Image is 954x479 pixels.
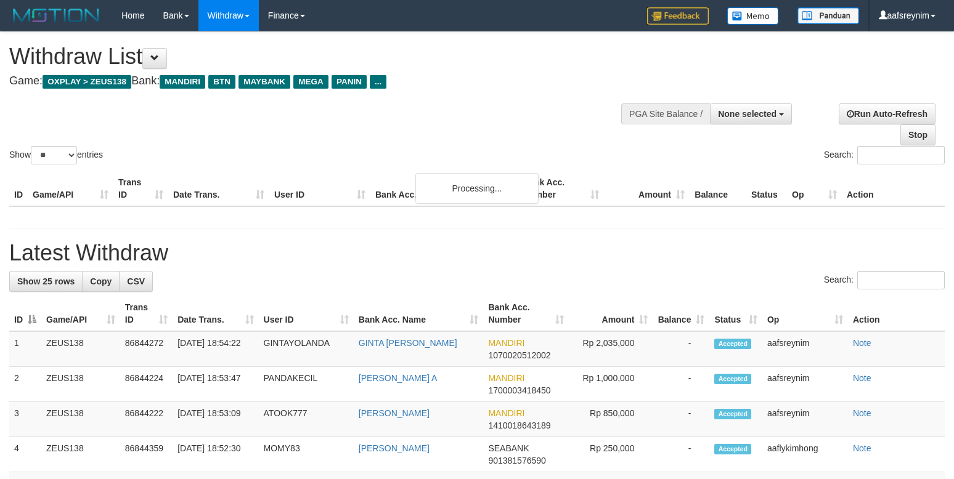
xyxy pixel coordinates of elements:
th: Bank Acc. Name: activate to sort column ascending [354,296,484,331]
span: BTN [208,75,235,89]
td: [DATE] 18:52:30 [173,437,258,472]
th: Action [842,171,945,206]
span: MANDIRI [488,373,524,383]
span: Copy 1700003418450 to clipboard [488,385,550,395]
span: MANDIRI [488,338,524,348]
th: Game/API [28,171,113,206]
td: 86844222 [120,402,173,437]
td: 1 [9,331,41,367]
span: Accepted [714,444,751,454]
td: 86844224 [120,367,173,402]
a: Stop [900,124,936,145]
a: Run Auto-Refresh [839,103,936,124]
span: MEGA [293,75,328,89]
td: aafsreynim [762,402,848,437]
td: ZEUS138 [41,437,120,472]
th: Trans ID: activate to sort column ascending [120,296,173,331]
td: 3 [9,402,41,437]
th: Op [787,171,842,206]
span: Show 25 rows [17,276,75,286]
th: Status [746,171,787,206]
th: Game/API: activate to sort column ascending [41,296,120,331]
td: 86844359 [120,437,173,472]
a: [PERSON_NAME] [359,443,430,453]
select: Showentries [31,146,77,164]
span: Accepted [714,374,751,384]
span: SEABANK [488,443,529,453]
span: None selected [718,109,777,119]
a: [PERSON_NAME] [359,408,430,418]
td: ZEUS138 [41,331,120,367]
h4: Game: Bank: [9,75,624,87]
a: Note [853,338,871,348]
td: aafsreynim [762,367,848,402]
td: [DATE] 18:53:09 [173,402,258,437]
td: PANDAKECIL [259,367,354,402]
th: Status: activate to sort column ascending [709,296,762,331]
span: OXPLAY > ZEUS138 [43,75,131,89]
label: Show entries [9,146,103,164]
td: Rp 850,000 [569,402,653,437]
span: MANDIRI [488,408,524,418]
td: ZEUS138 [41,367,120,402]
label: Search: [824,271,945,289]
a: Copy [82,271,120,292]
td: [DATE] 18:54:22 [173,331,258,367]
td: - [653,437,709,472]
th: Balance: activate to sort column ascending [653,296,709,331]
td: 4 [9,437,41,472]
span: PANIN [332,75,367,89]
th: Op: activate to sort column ascending [762,296,848,331]
th: User ID: activate to sort column ascending [259,296,354,331]
th: Trans ID [113,171,168,206]
img: Button%20Memo.svg [727,7,779,25]
h1: Withdraw List [9,44,624,69]
a: GINTA [PERSON_NAME] [359,338,457,348]
td: 2 [9,367,41,402]
span: MAYBANK [238,75,290,89]
th: Date Trans.: activate to sort column ascending [173,296,258,331]
td: - [653,331,709,367]
th: Date Trans. [168,171,269,206]
span: CSV [127,276,145,286]
a: [PERSON_NAME] A [359,373,438,383]
a: CSV [119,271,153,292]
th: Amount [604,171,690,206]
td: MOMY83 [259,437,354,472]
a: Show 25 rows [9,271,83,292]
td: GINTAYOLANDA [259,331,354,367]
td: ATOOK777 [259,402,354,437]
h1: Latest Withdraw [9,241,945,265]
td: ZEUS138 [41,402,120,437]
span: Copy [90,276,112,286]
td: Rp 2,035,000 [569,331,653,367]
th: Balance [690,171,746,206]
th: Bank Acc. Name [370,171,518,206]
td: Rp 1,000,000 [569,367,653,402]
input: Search: [857,271,945,289]
span: ... [370,75,386,89]
img: MOTION_logo.png [9,6,103,25]
th: Amount: activate to sort column ascending [569,296,653,331]
th: ID [9,171,28,206]
th: Bank Acc. Number [518,171,604,206]
th: ID: activate to sort column descending [9,296,41,331]
th: Action [848,296,945,331]
div: PGA Site Balance / [621,103,710,124]
span: Copy 1070020512002 to clipboard [488,350,550,360]
td: - [653,367,709,402]
button: None selected [710,103,792,124]
a: Note [853,408,871,418]
span: Copy 901381576590 to clipboard [488,456,545,465]
td: [DATE] 18:53:47 [173,367,258,402]
span: Copy 1410018643189 to clipboard [488,421,550,430]
td: - [653,402,709,437]
div: Processing... [415,173,539,204]
th: Bank Acc. Number: activate to sort column ascending [483,296,569,331]
th: User ID [269,171,370,206]
label: Search: [824,146,945,164]
td: aafsreynim [762,331,848,367]
span: Accepted [714,339,751,349]
td: aaflykimhong [762,437,848,472]
img: Feedback.jpg [647,7,709,25]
